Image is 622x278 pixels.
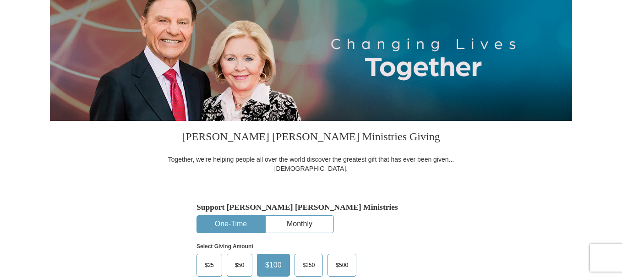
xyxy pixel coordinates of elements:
[196,202,426,212] h5: Support [PERSON_NAME] [PERSON_NAME] Ministries
[230,258,249,272] span: $50
[197,216,265,233] button: One-Time
[331,258,353,272] span: $500
[162,155,460,173] div: Together, we're helping people all over the world discover the greatest gift that has ever been g...
[266,216,333,233] button: Monthly
[261,258,286,272] span: $100
[196,243,253,250] strong: Select Giving Amount
[200,258,218,272] span: $25
[298,258,320,272] span: $250
[162,121,460,155] h3: [PERSON_NAME] [PERSON_NAME] Ministries Giving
